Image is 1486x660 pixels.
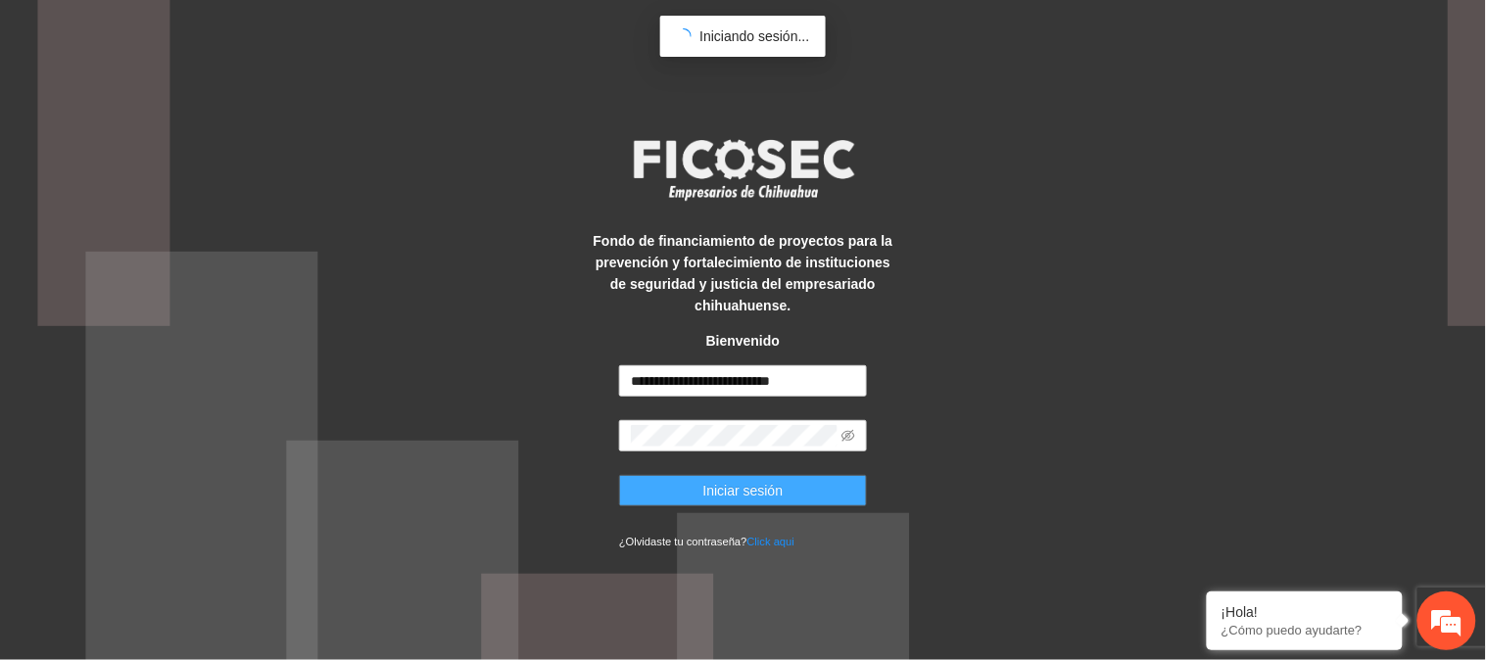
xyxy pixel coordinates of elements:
[673,25,695,48] span: loading
[102,100,329,125] div: Chatee con nosotros ahora
[619,475,867,506] button: Iniciar sesión
[699,28,809,44] span: Iniciando sesión...
[619,536,794,547] small: ¿Olvidaste tu contraseña?
[10,447,373,515] textarea: Escriba su mensaje y pulse “Intro”
[841,429,855,443] span: eye-invisible
[1222,604,1388,620] div: ¡Hola!
[114,217,270,415] span: Estamos en línea.
[706,333,780,349] strong: Bienvenido
[703,480,784,501] span: Iniciar sesión
[321,10,368,57] div: Minimizar ventana de chat en vivo
[621,133,866,206] img: logo
[594,233,893,313] strong: Fondo de financiamiento de proyectos para la prevención y fortalecimiento de instituciones de seg...
[747,536,795,547] a: Click aqui
[1222,623,1388,637] p: ¿Cómo puedo ayudarte?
